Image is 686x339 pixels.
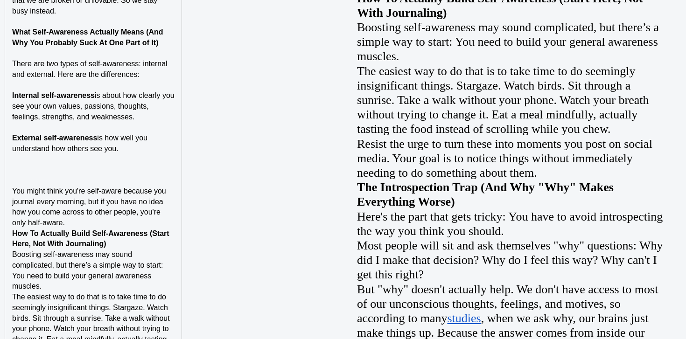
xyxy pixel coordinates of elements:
[357,64,649,136] span: The easiest way to do that is to take time to do seemingly insignificant things. Stargaze. Watch ...
[12,91,176,120] span: is about how clearly you see your own values, passions, thoughts, feelings, strengths, and weakne...
[12,28,165,47] strong: What Self-Awareness Actually Means (And Why You Probably Suck At One Part of It)
[12,91,95,99] strong: Internal self-awareness
[448,311,481,325] a: studies
[12,60,169,78] span: There are two types of self-awareness: internal and external. Here are the differences:
[12,250,165,290] span: Boosting self-awareness may sound complicated, but there’s a simple way to start: You need to bui...
[357,210,663,238] span: Here's the part that gets tricky: You have to avoid introspecting the way you think you should.
[12,187,168,227] span: You might think you're self-aware because you journal every morning, but if you have no idea how ...
[357,137,652,180] span: Resist the urge to turn these into moments you post on social media. Your goal is to notice thing...
[12,229,171,248] strong: How To Actually Build Self-Awareness (Start Here, Not With Journaling)
[357,180,614,208] strong: The Introspection Trap (And Why "Why" Makes Everything Worse)
[357,283,658,325] span: But "why" doesn't actually help. We don't have access to most of our unconscious thoughts, feelin...
[357,239,663,281] span: Most people will sit and ask themselves "why" questions: Why did I make that decision? Why do I f...
[12,134,97,142] strong: External self-awareness
[357,21,659,63] span: Boosting self-awareness may sound complicated, but there’s a simple way to start: You need to bui...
